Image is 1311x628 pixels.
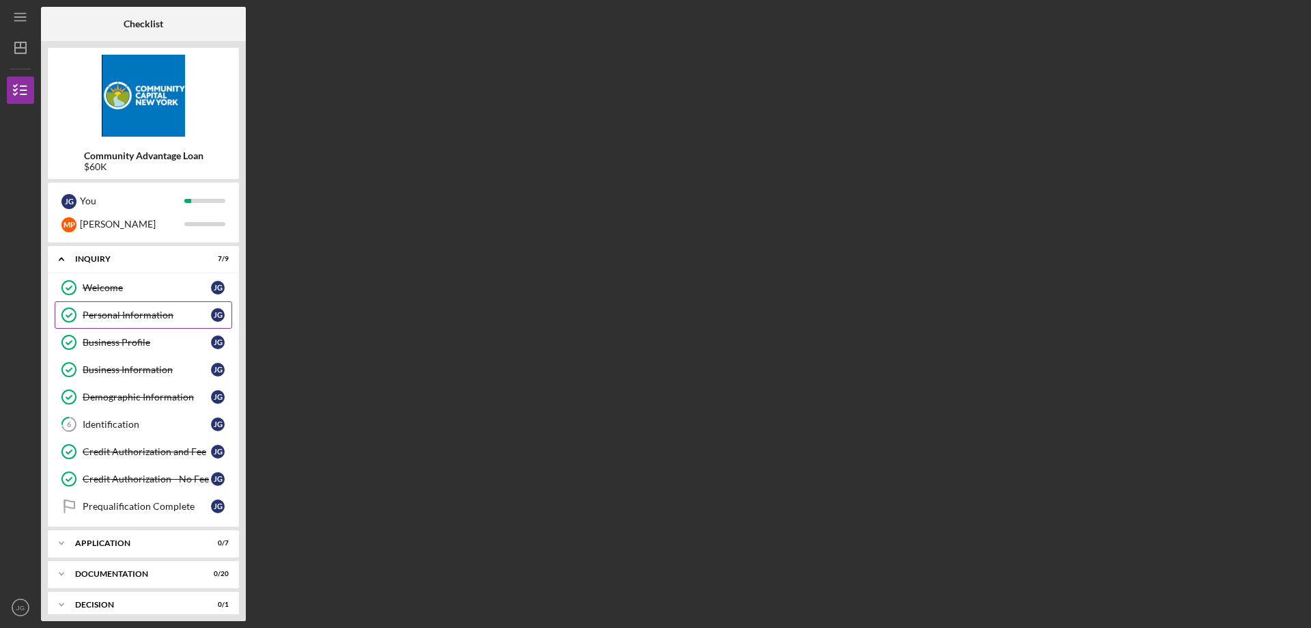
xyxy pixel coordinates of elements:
div: Business Information [83,364,211,375]
text: JG [16,604,25,612]
div: Welcome [83,282,211,293]
div: Credit Authorization and Fee [83,446,211,457]
a: Credit Authorization and FeeJG [55,438,232,465]
div: J G [61,194,76,209]
div: Credit Authorization - No Fee [83,474,211,484]
div: J G [211,363,225,377]
div: J G [211,418,225,431]
div: Inquiry [75,255,195,263]
div: Application [75,539,195,547]
a: Prequalification CompleteJG [55,493,232,520]
div: M P [61,217,76,232]
img: Product logo [48,55,239,137]
div: Documentation [75,570,195,578]
a: Personal InformationJG [55,301,232,329]
div: J G [211,336,225,349]
div: J G [211,308,225,322]
a: WelcomeJG [55,274,232,301]
div: 0 / 20 [204,570,229,578]
div: Demographic Information [83,392,211,402]
div: J G [211,472,225,486]
div: 7 / 9 [204,255,229,263]
div: J G [211,281,225,295]
a: 6IdentificationJG [55,411,232,438]
div: Business Profile [83,337,211,348]
div: 0 / 1 [204,601,229,609]
a: Credit Authorization - No FeeJG [55,465,232,493]
a: Demographic InformationJG [55,383,232,411]
b: Checklist [124,18,163,29]
div: J G [211,500,225,513]
button: JG [7,594,34,621]
b: Community Advantage Loan [84,150,203,161]
a: Business InformationJG [55,356,232,383]
div: You [80,189,184,213]
div: $60K [84,161,203,172]
div: 0 / 7 [204,539,229,547]
div: J G [211,445,225,459]
div: Personal Information [83,310,211,320]
div: Identification [83,419,211,430]
div: J G [211,390,225,404]
div: Prequalification Complete [83,501,211,512]
div: Decision [75,601,195,609]
div: [PERSON_NAME] [80,213,184,236]
a: Business ProfileJG [55,329,232,356]
tspan: 6 [67,420,72,429]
